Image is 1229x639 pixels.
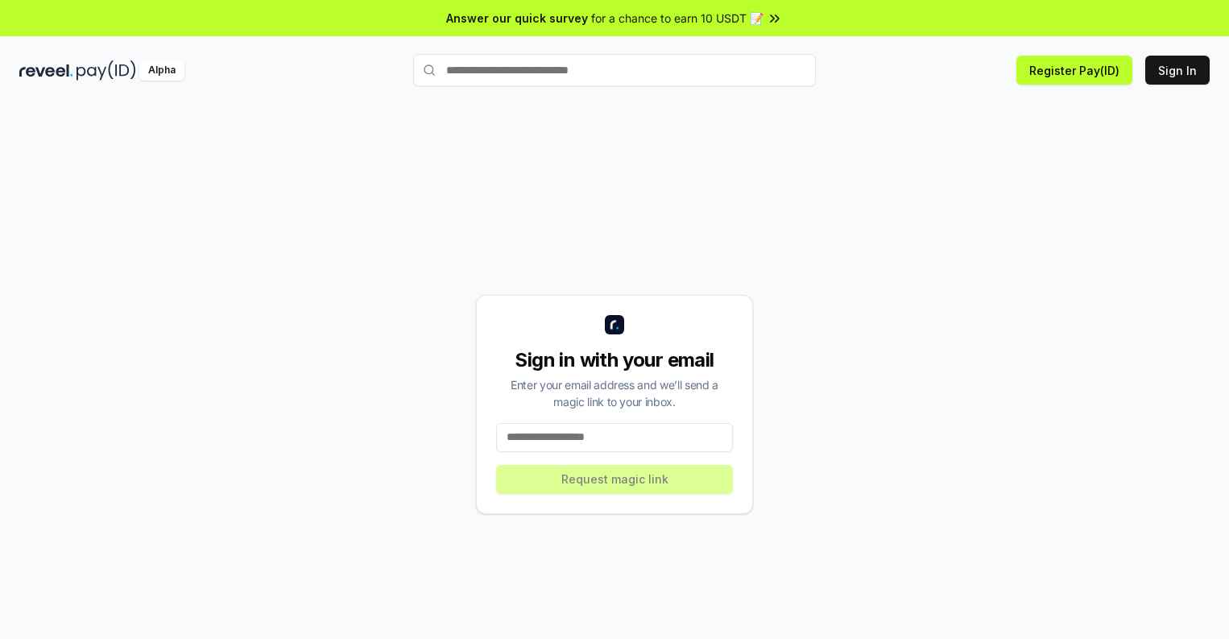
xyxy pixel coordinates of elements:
div: Sign in with your email [496,347,733,373]
img: logo_small [605,315,624,334]
button: Register Pay(ID) [1016,56,1132,85]
div: Enter your email address and we’ll send a magic link to your inbox. [496,376,733,410]
div: Alpha [139,60,184,81]
span: Answer our quick survey [446,10,588,27]
button: Sign In [1145,56,1210,85]
img: reveel_dark [19,60,73,81]
span: for a chance to earn 10 USDT 📝 [591,10,763,27]
img: pay_id [77,60,136,81]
